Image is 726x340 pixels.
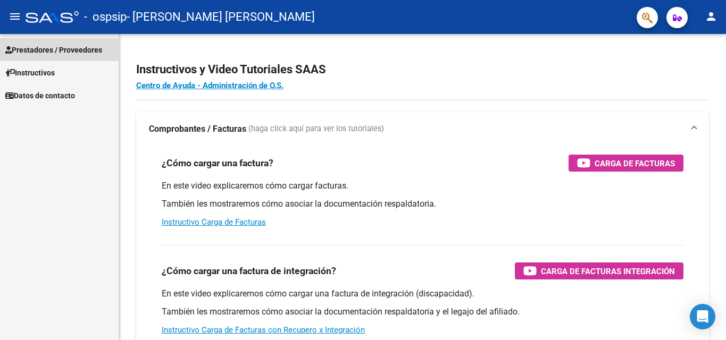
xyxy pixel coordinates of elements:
[162,306,683,318] p: También les mostraremos cómo asociar la documentación respaldatoria y el legajo del afiliado.
[162,180,683,192] p: En este video explicaremos cómo cargar facturas.
[162,198,683,210] p: También les mostraremos cómo asociar la documentación respaldatoria.
[541,265,675,278] span: Carga de Facturas Integración
[162,325,365,335] a: Instructivo Carga de Facturas con Recupero x Integración
[162,217,266,227] a: Instructivo Carga de Facturas
[9,10,21,23] mat-icon: menu
[569,155,683,172] button: Carga de Facturas
[162,263,336,278] h3: ¿Cómo cargar una factura de integración?
[127,5,315,29] span: - [PERSON_NAME] [PERSON_NAME]
[136,59,709,80] h2: Instructivos y Video Tutoriales SAAS
[5,90,75,101] span: Datos de contacto
[149,123,246,135] strong: Comprobantes / Facturas
[690,304,715,329] div: Open Intercom Messenger
[5,44,102,56] span: Prestadores / Proveedores
[136,81,283,90] a: Centro de Ayuda - Administración de O.S.
[136,112,709,146] mat-expansion-panel-header: Comprobantes / Facturas (haga click aquí para ver los tutoriales)
[162,156,273,171] h3: ¿Cómo cargar una factura?
[84,5,127,29] span: - ospsip
[5,67,55,79] span: Instructivos
[595,157,675,170] span: Carga de Facturas
[162,288,683,300] p: En este video explicaremos cómo cargar una factura de integración (discapacidad).
[515,262,683,279] button: Carga de Facturas Integración
[248,123,384,135] span: (haga click aquí para ver los tutoriales)
[705,10,717,23] mat-icon: person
